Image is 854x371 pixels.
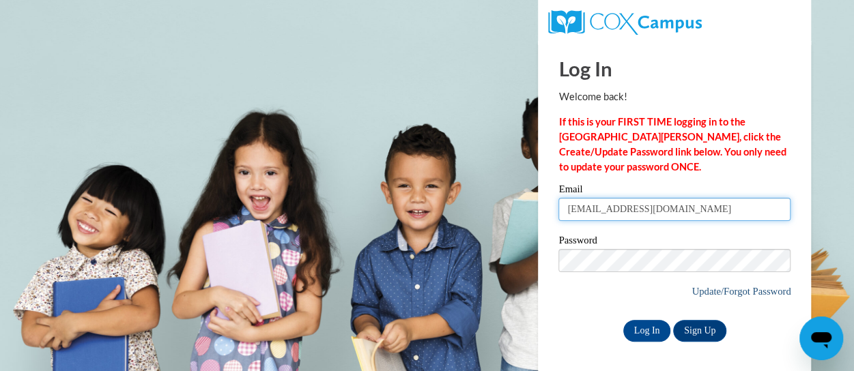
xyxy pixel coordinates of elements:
[799,316,843,360] iframe: Button to launch messaging window, conversation in progress
[558,235,791,249] label: Password
[558,184,791,198] label: Email
[673,320,726,342] a: Sign Up
[558,89,791,104] p: Welcome back!
[558,116,786,173] strong: If this is your FIRST TIME logging in to the [GEOGRAPHIC_DATA][PERSON_NAME], click the Create/Upd...
[623,320,671,342] input: Log In
[692,286,791,297] a: Update/Forgot Password
[558,55,791,83] h1: Log In
[548,10,701,35] img: COX Campus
